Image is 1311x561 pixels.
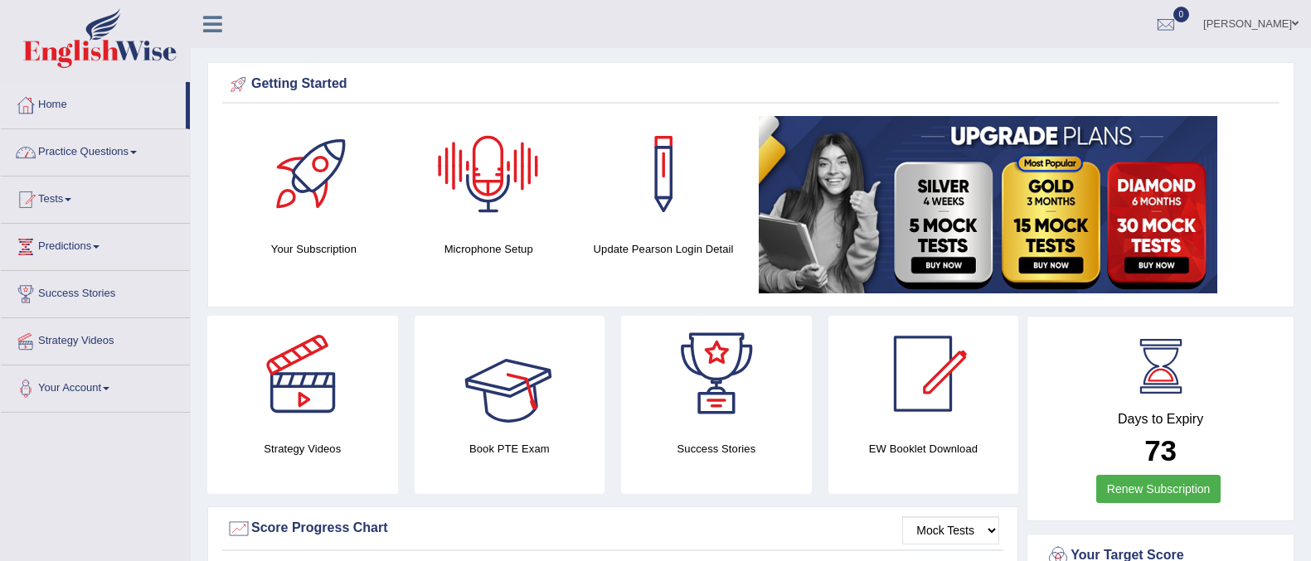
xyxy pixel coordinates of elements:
[1,177,190,218] a: Tests
[1,129,190,171] a: Practice Questions
[759,116,1217,293] img: small5.jpg
[207,440,398,457] h4: Strategy Videos
[226,72,1275,97] div: Getting Started
[1,82,186,123] a: Home
[1046,412,1275,427] h4: Days to Expiry
[1173,7,1190,22] span: 0
[828,440,1019,457] h4: EW Booklet Download
[1,224,190,265] a: Predictions
[1144,434,1177,467] b: 73
[1096,475,1221,503] a: Renew Subscription
[235,240,393,258] h4: Your Subscription
[585,240,743,258] h4: Update Pearson Login Detail
[410,240,568,258] h4: Microphone Setup
[415,440,605,457] h4: Book PTE Exam
[1,365,190,407] a: Your Account
[1,271,190,312] a: Success Stories
[226,516,999,541] div: Score Progress Chart
[621,440,812,457] h4: Success Stories
[1,318,190,360] a: Strategy Videos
